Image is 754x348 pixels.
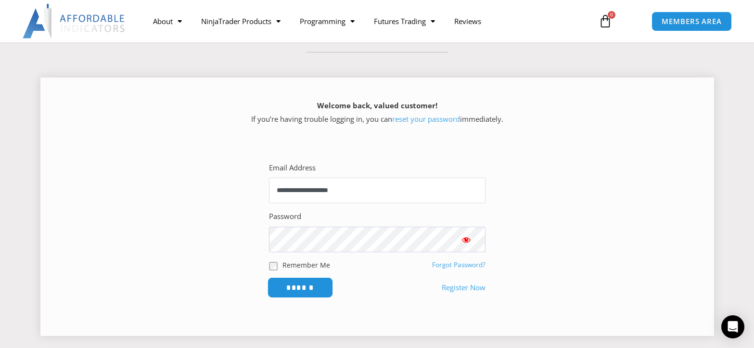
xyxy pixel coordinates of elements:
label: Remember Me [282,260,330,270]
a: MEMBERS AREA [652,12,732,31]
label: Email Address [269,161,316,175]
img: LogoAI | Affordable Indicators – NinjaTrader [23,4,126,39]
a: Reviews [445,10,491,32]
a: NinjaTrader Products [192,10,290,32]
a: reset your password [392,114,460,124]
button: Show password [447,227,486,252]
nav: Menu [143,10,588,32]
a: Futures Trading [364,10,445,32]
strong: Welcome back, valued customer! [317,101,437,110]
a: Register Now [442,281,486,295]
a: About [143,10,192,32]
span: MEMBERS AREA [662,18,722,25]
a: Forgot Password? [432,260,486,269]
p: If you’re having trouble logging in, you can immediately. [57,99,697,126]
label: Password [269,210,301,223]
span: 0 [608,11,615,19]
a: 0 [584,7,626,35]
a: Programming [290,10,364,32]
div: Open Intercom Messenger [721,315,744,338]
